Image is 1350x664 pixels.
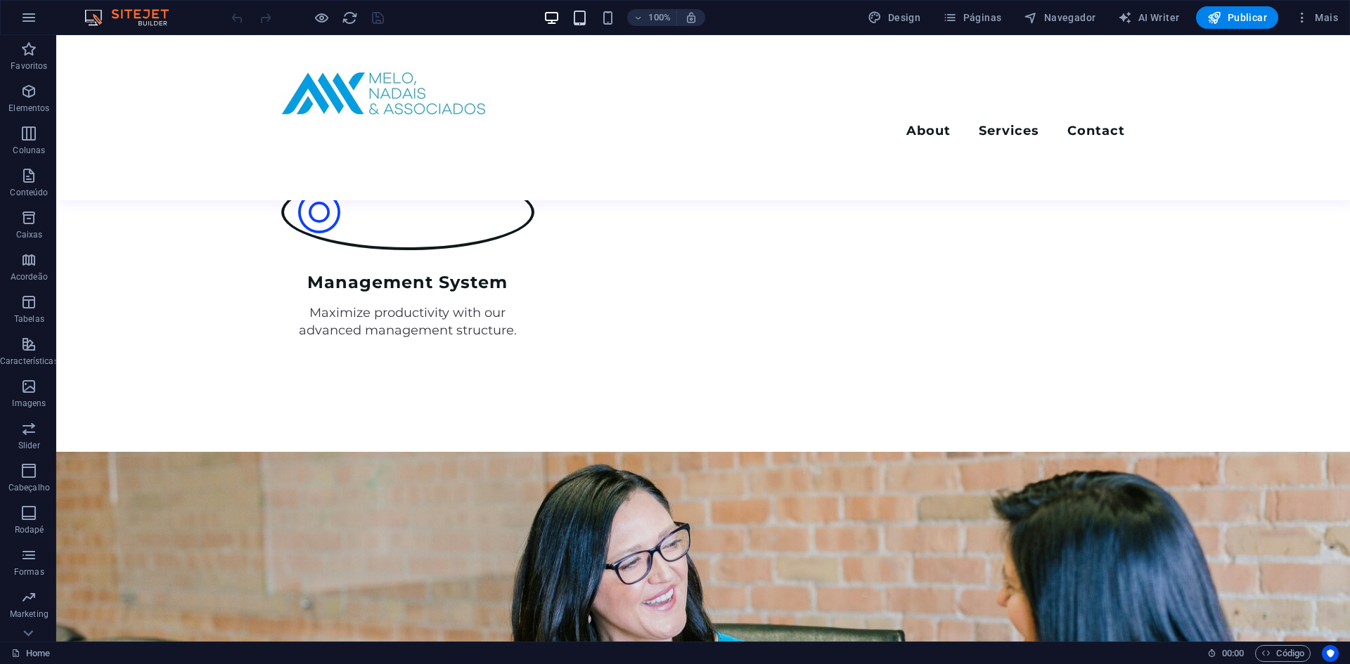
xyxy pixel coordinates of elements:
[10,608,49,620] p: Marketing
[13,145,45,156] p: Colunas
[11,271,48,282] p: Acordeão
[15,524,44,535] p: Rodapé
[18,440,40,451] p: Slider
[14,313,44,325] p: Tabelas
[1196,6,1278,29] button: Publicar
[685,11,697,24] i: Ao redimensionar, ajusta automaticamente o nível de zoom para caber no dispositivo escolhido.
[342,10,358,26] i: Recarregar página
[862,6,926,29] button: Design
[1207,645,1245,662] h6: Tempo de sessão
[1290,6,1344,29] button: Mais
[12,398,46,409] p: Imagens
[1024,11,1095,25] span: Navegador
[1018,6,1101,29] button: Navegador
[943,11,1001,25] span: Páginas
[11,645,50,662] a: Clique para cancelar a seleção. Clique duas vezes para abrir as Páginas
[8,482,50,493] p: Cabeçalho
[10,187,48,198] p: Conteúdo
[1222,645,1244,662] span: 00 00
[1207,11,1267,25] span: Publicar
[14,566,44,578] p: Formas
[937,6,1007,29] button: Páginas
[8,103,49,114] p: Elementos
[1261,645,1304,662] span: Código
[1118,11,1179,25] span: AI Writer
[11,60,47,72] p: Favoritos
[627,9,677,26] button: 100%
[1232,648,1234,658] span: :
[81,9,186,26] img: Editor Logo
[648,9,671,26] h6: 100%
[1295,11,1338,25] span: Mais
[868,11,920,25] span: Design
[341,9,358,26] button: reload
[1322,645,1339,662] button: Usercentrics
[862,6,926,29] div: Design (Ctrl+Alt+Y)
[1112,6,1185,29] button: AI Writer
[1255,645,1311,662] button: Código
[313,9,330,26] button: Clique aqui para sair do modo de visualização e continuar editando
[16,229,43,240] p: Caixas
